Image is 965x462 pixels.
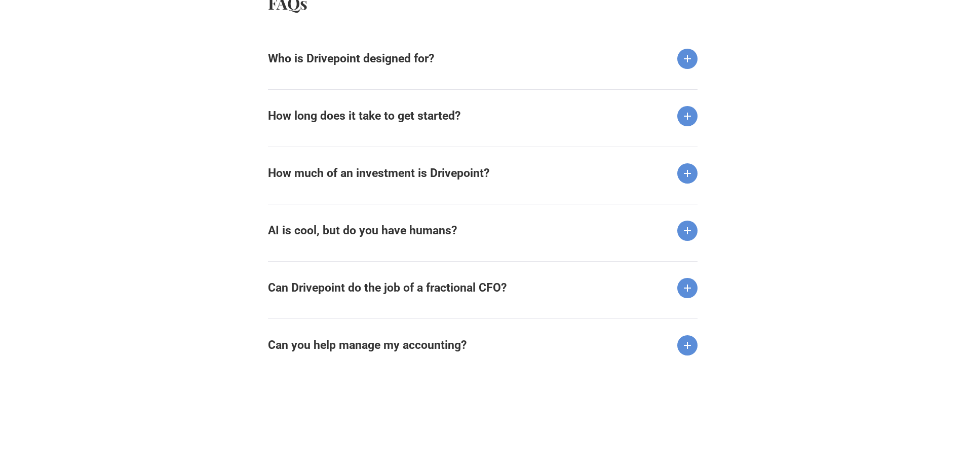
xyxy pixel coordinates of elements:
[268,338,467,352] strong: Can you help manage my accounting?
[268,281,507,295] strong: Can Drivepoint do the job of a fractional CFO?
[268,224,457,237] strong: AI is cool, but do you have humans?
[268,52,434,65] strong: Who is Drivepoint designed for?
[268,109,460,123] strong: How long does it take to get started?
[783,344,965,462] iframe: Chat Widget
[268,166,489,180] strong: How much of an investment is Drivepoint?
